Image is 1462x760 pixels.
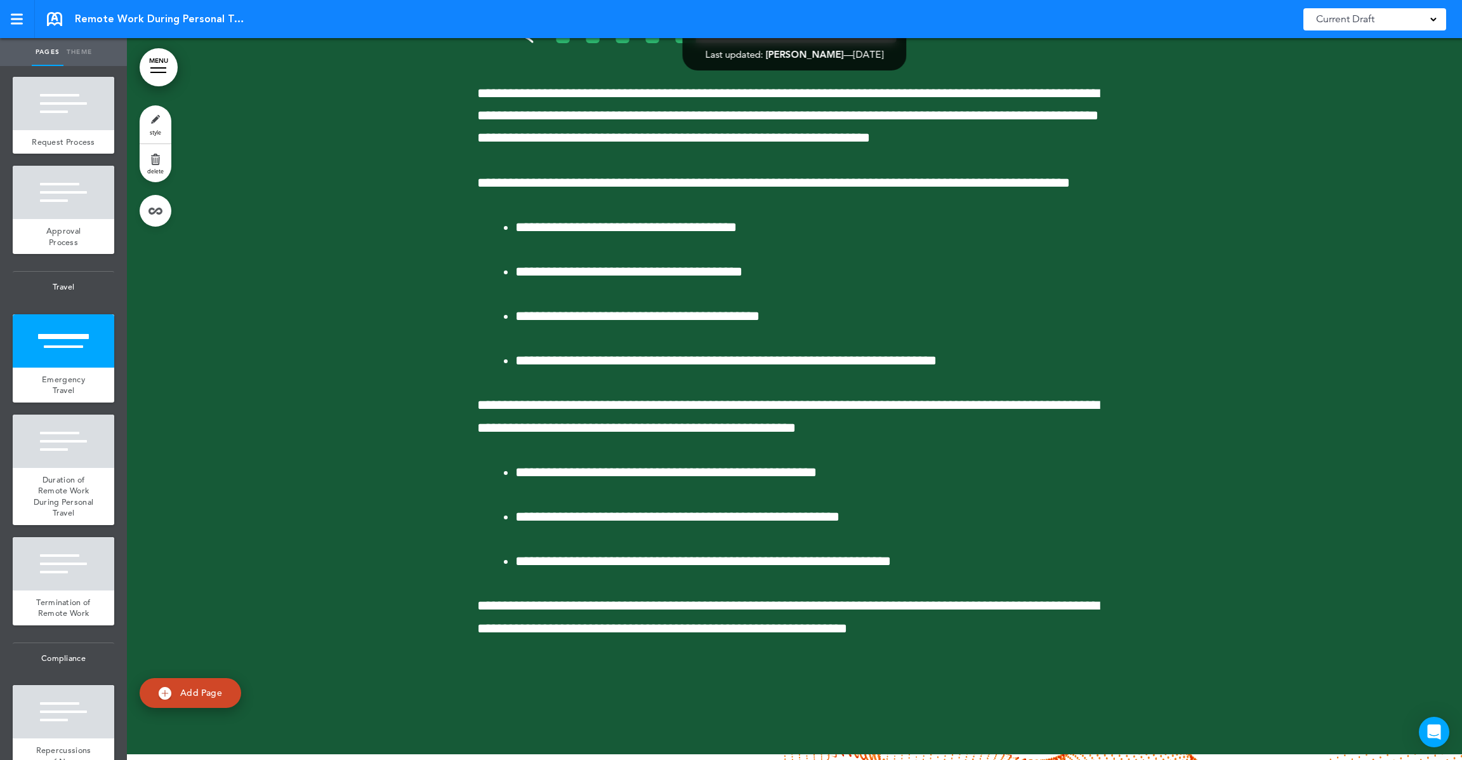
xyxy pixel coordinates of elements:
[1316,10,1374,28] span: Current Draft
[140,144,171,182] a: delete
[13,272,114,302] span: Travel
[853,48,884,60] span: [DATE]
[706,50,884,59] div: —
[140,105,171,143] a: style
[42,374,85,396] span: Emergency Travel
[63,38,95,66] a: Theme
[13,590,114,625] a: Termination of Remote Work
[147,167,164,175] span: delete
[32,137,95,147] span: Request Process
[159,687,171,700] img: add.svg
[13,468,114,525] a: Duration of Remote Work During Personal Travel
[13,219,114,254] a: Approval Process
[140,678,241,708] a: Add Page
[180,687,222,698] span: Add Page
[13,643,114,674] span: Compliance
[32,38,63,66] a: Pages
[75,12,246,26] span: Remote Work During Personal Travel Policy for Intradiem [GEOGRAPHIC_DATA] and [GEOGRAPHIC_DATA]
[766,48,844,60] span: [PERSON_NAME]
[140,48,178,86] a: MENU
[13,130,114,154] a: Request Process
[13,368,114,403] a: Emergency Travel
[1419,717,1449,747] div: Open Intercom Messenger
[706,48,763,60] span: Last updated:
[34,474,94,519] span: Duration of Remote Work During Personal Travel
[46,225,81,248] span: Approval Process
[150,128,161,136] span: style
[36,597,90,619] span: Termination of Remote Work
